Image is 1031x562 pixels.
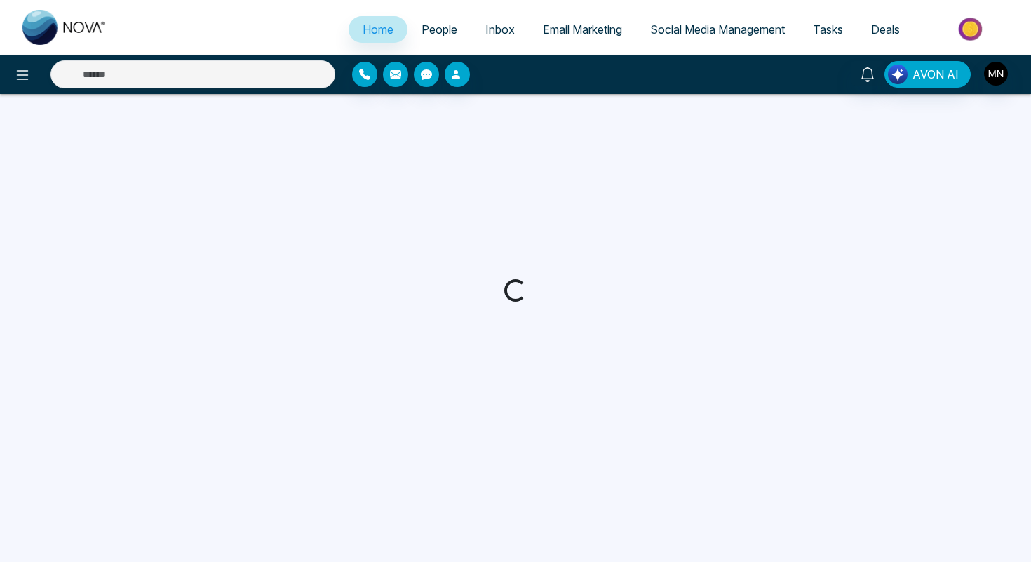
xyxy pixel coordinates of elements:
[471,16,529,43] a: Inbox
[636,16,799,43] a: Social Media Management
[349,16,407,43] a: Home
[799,16,857,43] a: Tasks
[543,22,622,36] span: Email Marketing
[529,16,636,43] a: Email Marketing
[912,66,959,83] span: AVON AI
[485,22,515,36] span: Inbox
[888,65,908,84] img: Lead Flow
[813,22,843,36] span: Tasks
[984,62,1008,86] img: User Avatar
[650,22,785,36] span: Social Media Management
[921,13,1023,45] img: Market-place.gif
[857,16,914,43] a: Deals
[22,10,107,45] img: Nova CRM Logo
[422,22,457,36] span: People
[363,22,393,36] span: Home
[884,61,971,88] button: AVON AI
[871,22,900,36] span: Deals
[407,16,471,43] a: People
